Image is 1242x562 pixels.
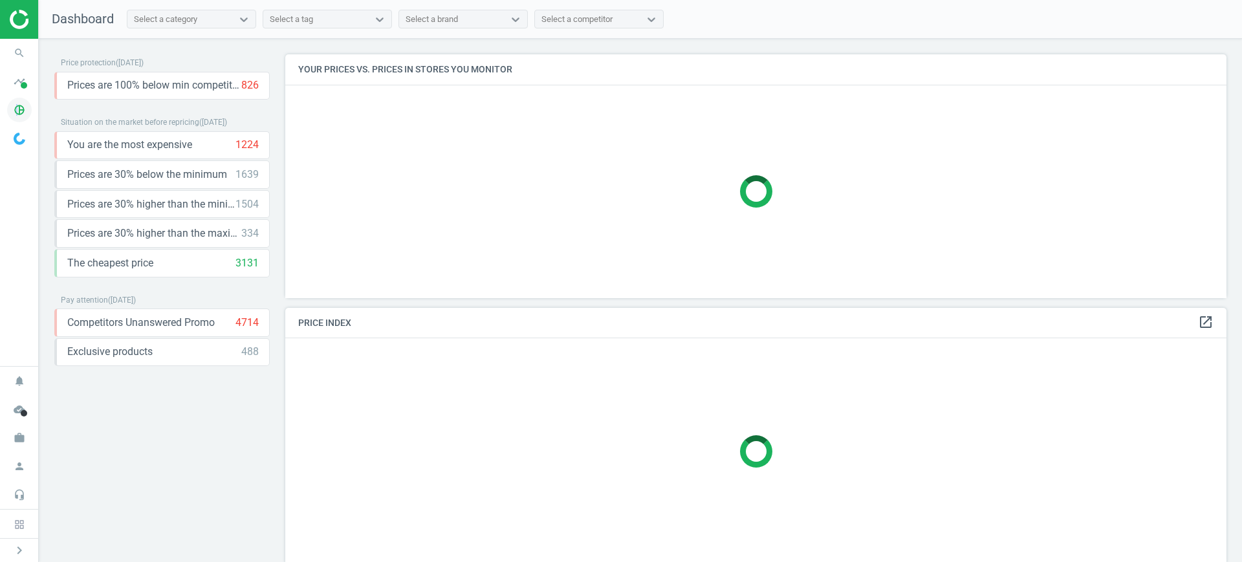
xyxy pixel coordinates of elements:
[67,345,153,359] span: Exclusive products
[285,54,1226,85] h4: Your prices vs. prices in stores you monitor
[235,197,259,211] div: 1504
[67,256,153,270] span: The cheapest price
[67,226,241,241] span: Prices are 30% higher than the maximal
[199,118,227,127] span: ( [DATE] )
[61,296,108,305] span: Pay attention
[7,454,32,479] i: person
[67,78,241,92] span: Prices are 100% below min competitor
[241,226,259,241] div: 334
[7,41,32,65] i: search
[7,98,32,122] i: pie_chart_outlined
[406,14,458,25] div: Select a brand
[1198,314,1214,330] i: open_in_new
[7,397,32,422] i: cloud_done
[235,138,259,152] div: 1224
[285,308,1226,338] h4: Price Index
[241,345,259,359] div: 488
[116,58,144,67] span: ( [DATE] )
[7,369,32,393] i: notifications
[67,316,215,330] span: Competitors Unanswered Promo
[52,11,114,27] span: Dashboard
[134,14,197,25] div: Select a category
[7,69,32,94] i: timeline
[61,58,116,67] span: Price protection
[12,543,27,558] i: chevron_right
[10,10,102,29] img: ajHJNr6hYgQAAAAASUVORK5CYII=
[1198,314,1214,331] a: open_in_new
[61,118,199,127] span: Situation on the market before repricing
[67,168,227,182] span: Prices are 30% below the minimum
[235,316,259,330] div: 4714
[67,197,235,211] span: Prices are 30% higher than the minimum
[235,168,259,182] div: 1639
[3,542,36,559] button: chevron_right
[7,482,32,507] i: headset_mic
[14,133,25,145] img: wGWNvw8QSZomAAAAABJRU5ErkJggg==
[541,14,613,25] div: Select a competitor
[7,426,32,450] i: work
[270,14,313,25] div: Select a tag
[235,256,259,270] div: 3131
[241,78,259,92] div: 826
[67,138,192,152] span: You are the most expensive
[108,296,136,305] span: ( [DATE] )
